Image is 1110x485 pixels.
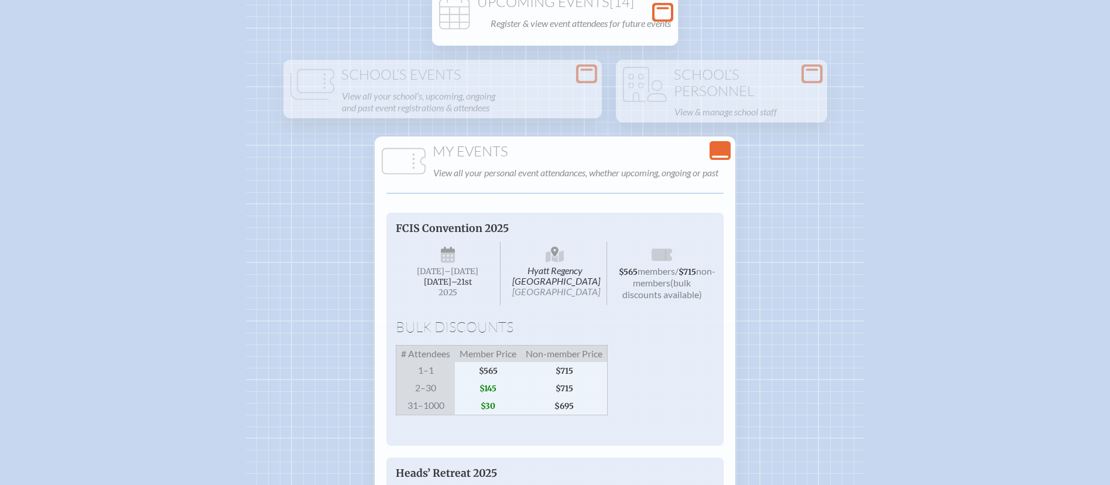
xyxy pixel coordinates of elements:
[288,67,597,83] h1: School’s Events
[396,222,509,235] span: FCIS Convention 2025
[405,288,491,297] span: 2025
[679,267,696,277] span: $715
[455,362,521,380] span: $565
[396,467,497,480] span: Heads’ Retreat 2025
[396,362,455,380] span: 1–1
[621,67,823,99] h1: School’s Personnel
[396,319,714,336] h1: Bulk Discounts
[396,345,455,362] span: # Attendees
[455,380,521,397] span: $145
[379,144,731,160] h1: My Events
[521,397,608,415] span: $695
[619,267,638,277] span: $565
[444,267,478,276] span: –[DATE]
[622,277,702,300] span: (bulk discounts available)
[512,286,600,297] span: [GEOGRAPHIC_DATA]
[633,265,715,288] span: non-members
[455,345,521,362] span: Member Price
[491,15,671,32] p: Register & view event attendees for future events
[503,242,608,305] span: Hyatt Regency [GEOGRAPHIC_DATA]
[638,265,675,276] span: members
[521,362,608,380] span: $715
[675,265,679,276] span: /
[674,104,820,120] p: View & manage school staff
[521,345,608,362] span: Non-member Price
[396,380,455,397] span: 2–30
[521,380,608,397] span: $715
[417,267,444,276] span: [DATE]
[433,165,728,181] p: View all your personal event attendances, whether upcoming, ongoing or past
[455,397,521,415] span: $30
[342,88,595,116] p: View all your school’s, upcoming, ongoing and past event registrations & attendees
[424,277,472,287] span: [DATE]–⁠21st
[396,397,455,415] span: 31–1000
